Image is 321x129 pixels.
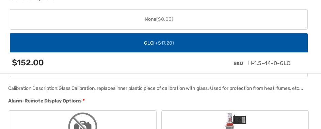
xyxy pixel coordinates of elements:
span: GLC [144,39,174,47]
span: (+$17.20) [153,40,174,46]
span: H-1.5-44-0-GLC [248,60,290,66]
span: SKU [234,61,243,66]
span: ($0.00) [156,16,173,22]
div: Glass Calibration, replaces inner plastic piece of calibration with glass. Used for protection fr... [59,85,303,91]
span: None [145,16,173,23]
abbr: required [83,97,85,104]
span: Alarm-Remote Display Options [8,98,82,104]
span: Calibration Description: [8,85,59,91]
